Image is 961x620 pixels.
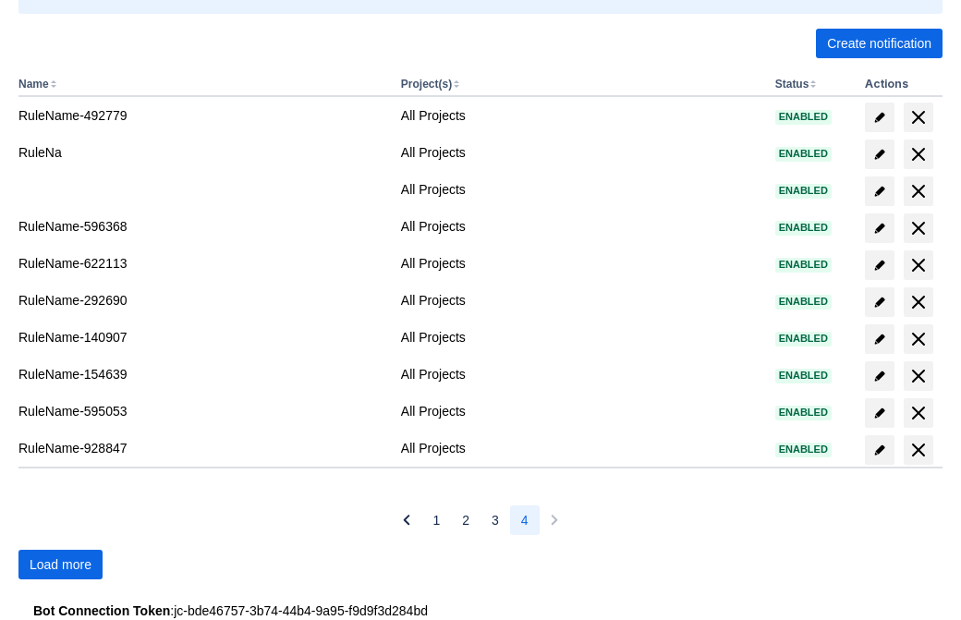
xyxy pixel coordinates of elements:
button: Status [775,78,809,91]
span: Load more [30,550,91,579]
span: edit [872,406,887,420]
span: edit [872,221,887,236]
span: delete [907,254,930,276]
span: Enabled [775,149,832,159]
button: Project(s) [401,78,452,91]
span: delete [907,439,930,461]
div: RuleName-595053 [18,402,386,420]
span: 1 [432,505,440,535]
span: Enabled [775,112,832,122]
div: RuleNa [18,143,386,162]
button: Page 3 [480,505,510,535]
div: All Projects [401,180,760,199]
span: edit [872,332,887,346]
th: Actions [858,73,943,97]
button: Page 2 [451,505,480,535]
div: All Projects [401,439,760,457]
span: delete [907,291,930,313]
div: : jc-bde46757-3b74-44b4-9a95-f9d9f3d284bd [33,602,928,620]
div: RuleName-492779 [18,106,386,125]
div: All Projects [401,402,760,420]
div: RuleName-928847 [18,439,386,457]
button: Previous [392,505,421,535]
div: RuleName-292690 [18,291,386,310]
span: edit [872,443,887,457]
span: Enabled [775,334,832,344]
span: edit [872,258,887,273]
button: Page 4 [510,505,540,535]
span: edit [872,110,887,125]
span: Create notification [827,29,931,58]
span: Enabled [775,444,832,455]
span: 3 [492,505,499,535]
span: 4 [521,505,529,535]
nav: Pagination [392,505,568,535]
div: All Projects [401,254,760,273]
div: All Projects [401,291,760,310]
strong: Bot Connection Token [33,603,170,618]
span: Enabled [775,260,832,270]
span: Enabled [775,371,832,381]
div: RuleName-154639 [18,365,386,383]
button: Name [18,78,49,91]
span: delete [907,217,930,239]
button: Load more [18,550,103,579]
button: Page 1 [421,505,451,535]
span: edit [872,184,887,199]
div: All Projects [401,217,760,236]
div: All Projects [401,328,760,346]
span: delete [907,402,930,424]
button: Next [540,505,569,535]
span: Enabled [775,297,832,307]
span: edit [872,147,887,162]
span: Enabled [775,407,832,418]
div: All Projects [401,365,760,383]
span: delete [907,328,930,350]
span: delete [907,180,930,202]
div: RuleName-596368 [18,217,386,236]
button: Create notification [816,29,943,58]
span: delete [907,106,930,128]
span: edit [872,295,887,310]
div: All Projects [401,143,760,162]
span: Enabled [775,186,832,196]
div: All Projects [401,106,760,125]
div: RuleName-622113 [18,254,386,273]
div: RuleName-140907 [18,328,386,346]
span: delete [907,365,930,387]
span: 2 [462,505,469,535]
span: edit [872,369,887,383]
span: Enabled [775,223,832,233]
span: delete [907,143,930,165]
